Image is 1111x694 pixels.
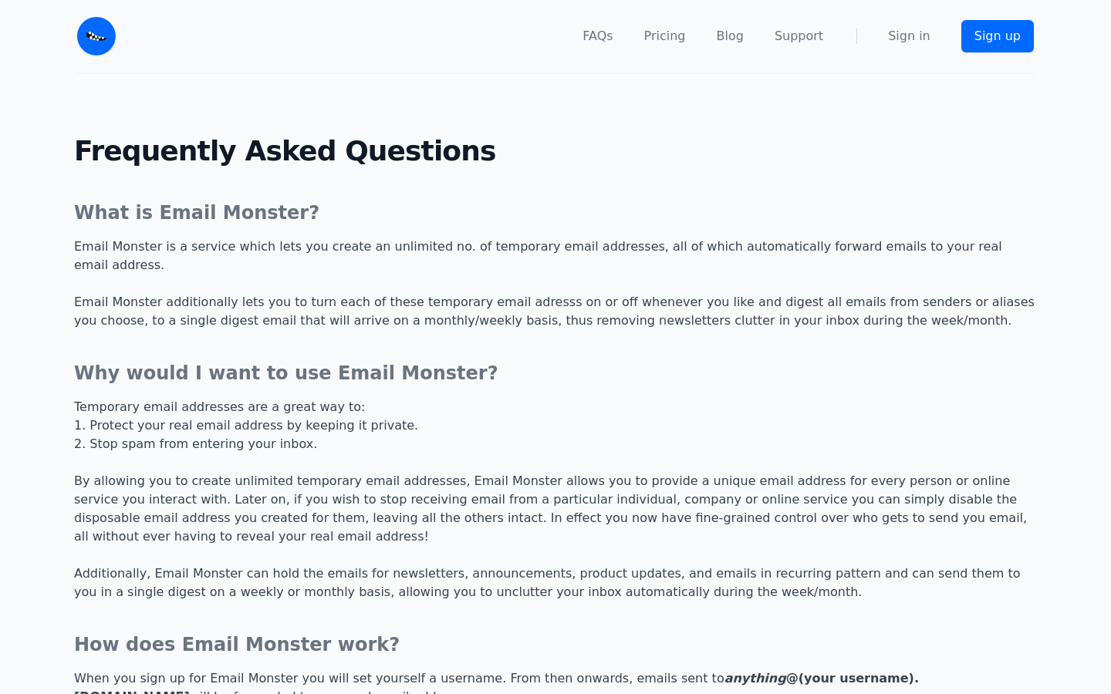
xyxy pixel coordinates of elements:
a: Support [775,27,823,45]
h3: What is Email Monster? [74,200,1037,225]
p: Email Monster is a service which lets you create an unlimited no. of temporary email addresses, a... [74,238,1037,330]
p: Temporary email addresses are a great way to: [74,398,1037,416]
h3: Why would I want to use Email Monster? [74,361,1037,386]
a: Sign up [961,20,1034,52]
a: Blog [717,27,744,45]
a: Sign in [888,27,930,45]
i: anything [724,671,786,686]
h3: How does Email Monster work? [74,632,1037,657]
a: Pricing [644,27,686,45]
h2: Frequently Asked Questions [62,136,1049,167]
img: Email Monster [77,17,116,56]
a: FAQs [583,27,613,45]
p: 1. Protect your real email address by keeping it private. 2. Stop spam from entering your inbox. ... [74,416,1037,601]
